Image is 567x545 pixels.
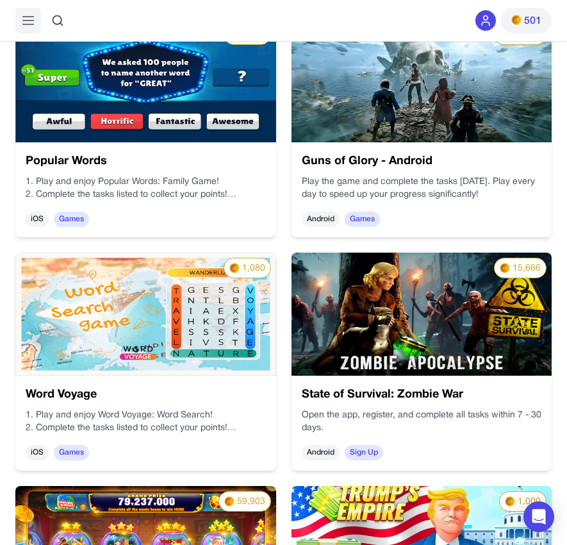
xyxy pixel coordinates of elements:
h3: State of Survival: Zombie War [302,386,542,404]
span: Games [54,212,89,227]
span: 1,080 [242,262,265,275]
span: Games [54,445,89,460]
span: 15,666 [513,262,541,275]
span: Games [345,212,380,227]
img: PMs [229,263,240,273]
img: PMs [500,263,510,273]
span: 501 [524,13,541,29]
span: iOS [26,445,49,460]
img: PMs [224,496,234,507]
span: iOS [26,212,49,227]
img: 02525b06-a758-404a-951d-ee6e13429620.webp [292,19,552,142]
p: 2. Complete the tasks listed to collect your points! [26,422,266,435]
div: Open Intercom Messenger [523,501,554,532]
p: Play the game and complete the tasks [DATE]. Play every day to speed up your progress significantly! [302,176,542,201]
p: Open the app, register, and complete all tasks within 7 - 30 days. [302,409,542,435]
p: 2. Complete the tasks listed to collect your points! [26,189,266,201]
span: 59,903 [237,496,265,508]
p: 1. Play and enjoy Word Voyage: Word Search! [26,409,266,422]
img: PMs [505,496,515,507]
span: Android [302,445,340,460]
h3: Popular Words [26,153,266,171]
span: Sign Up [345,445,383,460]
img: PMs [511,15,522,25]
img: caa199af-03bc-4182-9ae6-59ca21a1916d.webp [292,253,552,376]
h3: Guns of Glory - Android [302,153,542,171]
img: 8fc6d752-be43-4222-9a3c-4e96474dc3dd.webp [15,253,276,376]
span: 1,000 [518,496,541,508]
p: 1. Play and enjoy Popular Words: Family Game! [26,176,266,189]
img: 04bc973c-1e3d-4b08-b3ce-e06b3d3c61b0.webp [15,19,276,142]
button: PMs501 [501,8,552,33]
span: Android [302,212,340,227]
h3: Word Voyage [26,386,266,404]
